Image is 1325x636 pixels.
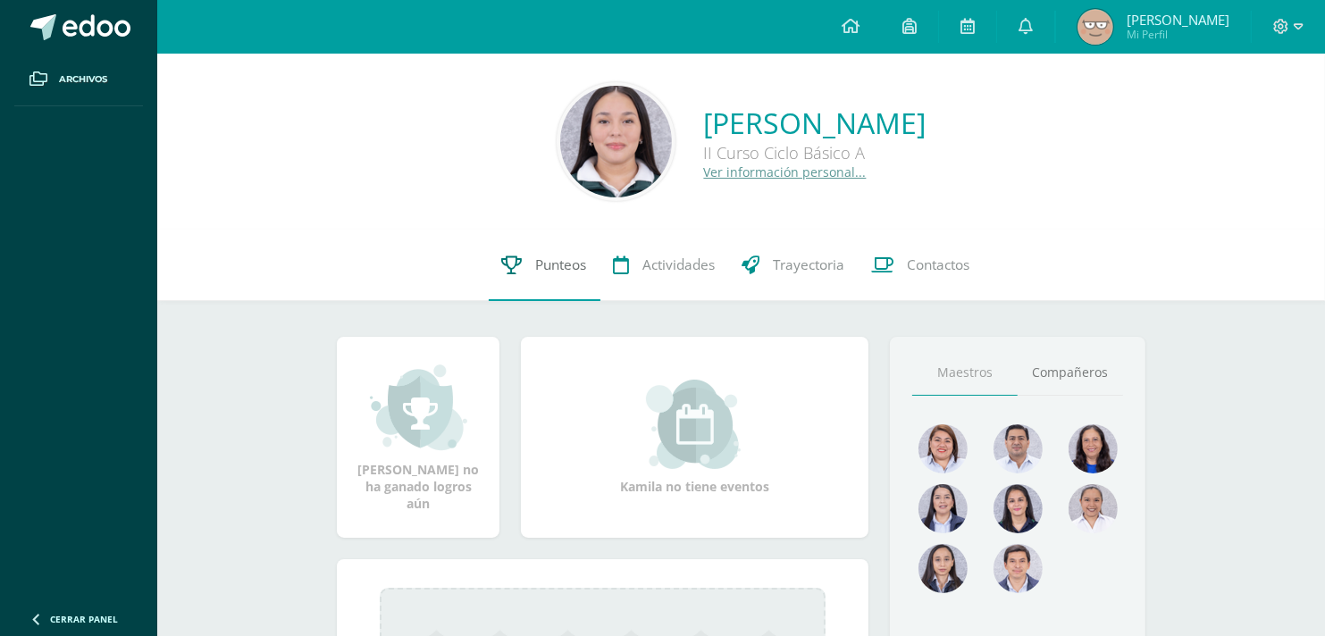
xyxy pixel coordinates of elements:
[370,363,467,452] img: achievement_small.png
[1127,11,1229,29] span: [PERSON_NAME]
[918,424,968,473] img: 915cdc7588786fd8223dd02568f7fda0.png
[1127,27,1229,42] span: Mi Perfil
[859,230,984,301] a: Contactos
[774,255,845,274] span: Trayectoria
[704,142,927,163] div: II Curso Ciclo Básico A
[50,613,118,625] span: Cerrar panel
[355,363,482,512] div: [PERSON_NAME] no ha ganado logros aún
[908,255,970,274] span: Contactos
[606,380,784,495] div: Kamila no tiene eventos
[14,54,143,106] a: Archivos
[912,350,1018,396] a: Maestros
[1018,350,1123,396] a: Compañeros
[994,424,1043,473] img: 9a0812c6f881ddad7942b4244ed4a083.png
[994,484,1043,533] img: 6bc5668d4199ea03c0854e21131151f7.png
[1069,424,1118,473] img: 4aef44b995f79eb6d25e8fea3fba8193.png
[704,163,867,180] a: Ver información personal...
[994,544,1043,593] img: 79615471927fb44a55a85da602df09cc.png
[704,104,927,142] a: [PERSON_NAME]
[1069,484,1118,533] img: d869f4b24ccbd30dc0e31b0593f8f022.png
[1078,9,1113,45] img: cc3a47114ec549f5acc0a5e2bcb9fd2f.png
[489,230,600,301] a: Punteos
[643,255,716,274] span: Actividades
[646,380,743,469] img: event_small.png
[918,484,968,533] img: d792aa8378611bc2176bef7acb84e6b1.png
[59,72,107,87] span: Archivos
[600,230,729,301] a: Actividades
[560,86,672,197] img: 369cf65c5fdae182196a39c891ac6577.png
[729,230,859,301] a: Trayectoria
[536,255,587,274] span: Punteos
[918,544,968,593] img: 522dc90edefdd00265ec7718d30b3fcb.png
